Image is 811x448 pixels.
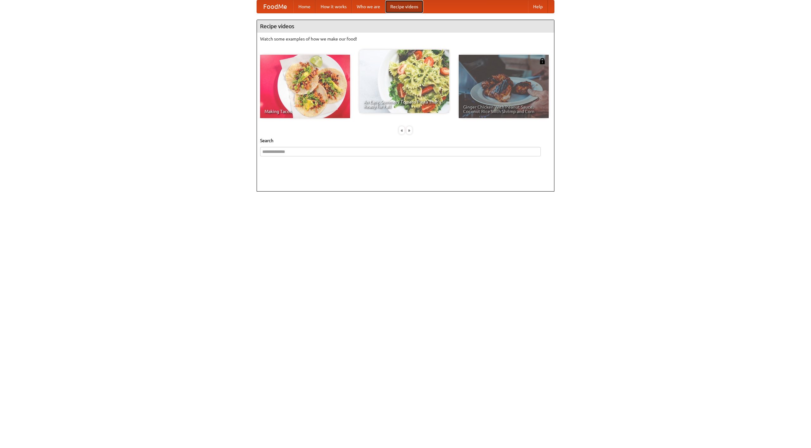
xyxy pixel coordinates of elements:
a: Recipe videos [385,0,423,13]
span: An Easy, Summery Tomato Pasta That's Ready for Fall [364,100,445,109]
a: Who we are [352,0,385,13]
a: Home [293,0,316,13]
a: FoodMe [257,0,293,13]
h5: Search [260,137,551,144]
a: Help [528,0,548,13]
div: » [406,126,412,134]
div: « [399,126,405,134]
a: Making Tacos [260,55,350,118]
span: Making Tacos [265,109,346,114]
h4: Recipe videos [257,20,554,33]
a: How it works [316,0,352,13]
img: 483408.png [539,58,546,64]
p: Watch some examples of how we make our food! [260,36,551,42]
a: An Easy, Summery Tomato Pasta That's Ready for Fall [359,50,449,113]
